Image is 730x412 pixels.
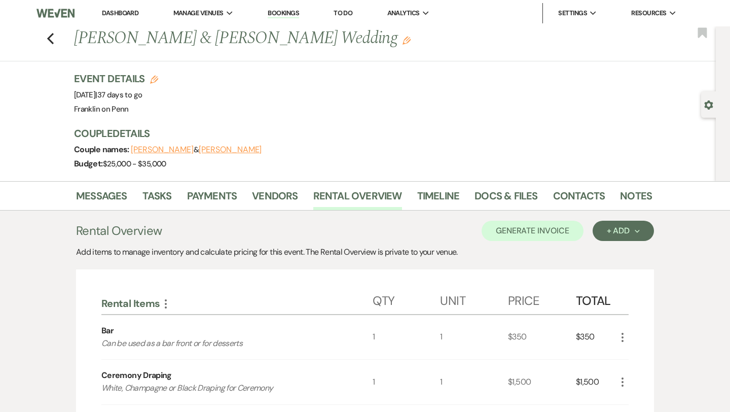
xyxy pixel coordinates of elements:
div: Add items to manage inventory and calculate pricing for this event. The Rental Overview is privat... [76,246,654,258]
a: Rental Overview [313,188,402,210]
p: Can be used as a bar front or for desserts [101,337,345,350]
a: Payments [187,188,237,210]
span: Franklin on Penn [74,104,129,114]
div: 1 [440,315,508,360]
span: & [131,145,262,155]
p: White, Champagne or Black Draping for Ceremony [101,382,345,395]
a: Dashboard [102,9,138,17]
div: Unit [440,284,508,314]
div: Rental Items [101,297,373,310]
div: 1 [373,360,441,404]
div: + Add [607,227,640,235]
div: 1 [440,360,508,404]
span: Manage Venues [173,8,224,18]
a: To Do [334,9,352,17]
a: Timeline [417,188,460,210]
div: 1 [373,315,441,360]
a: Tasks [142,188,172,210]
span: $25,000 - $35,000 [103,159,166,169]
span: Resources [631,8,666,18]
div: $350 [508,315,576,360]
a: Messages [76,188,127,210]
span: Budget: [74,158,103,169]
a: Vendors [252,188,298,210]
div: Bar [101,325,114,337]
a: Contacts [553,188,605,210]
div: Ceremony Draping [101,369,172,382]
h1: [PERSON_NAME] & [PERSON_NAME] Wedding [74,26,528,51]
button: [PERSON_NAME] [199,146,262,154]
div: Price [508,284,576,314]
button: [PERSON_NAME] [131,146,194,154]
button: Open lead details [704,99,713,109]
a: Docs & Files [474,188,537,210]
span: Analytics [387,8,420,18]
span: Settings [558,8,587,18]
span: [DATE] [74,90,142,100]
button: Generate Invoice [482,221,583,241]
button: Edit [403,36,411,45]
div: Qty [373,284,441,314]
h3: Event Details [74,72,158,86]
img: Weven Logo [36,3,75,24]
div: $1,500 [576,360,616,404]
a: Bookings [268,9,299,18]
h3: Rental Overview [76,222,162,240]
div: Total [576,284,616,314]
div: $1,500 [508,360,576,404]
button: + Add [593,221,654,241]
a: Notes [620,188,652,210]
div: $350 [576,315,616,360]
span: Couple names: [74,144,131,155]
h3: Couple Details [74,126,642,141]
span: | [95,90,142,100]
span: 37 days to go [97,90,142,100]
